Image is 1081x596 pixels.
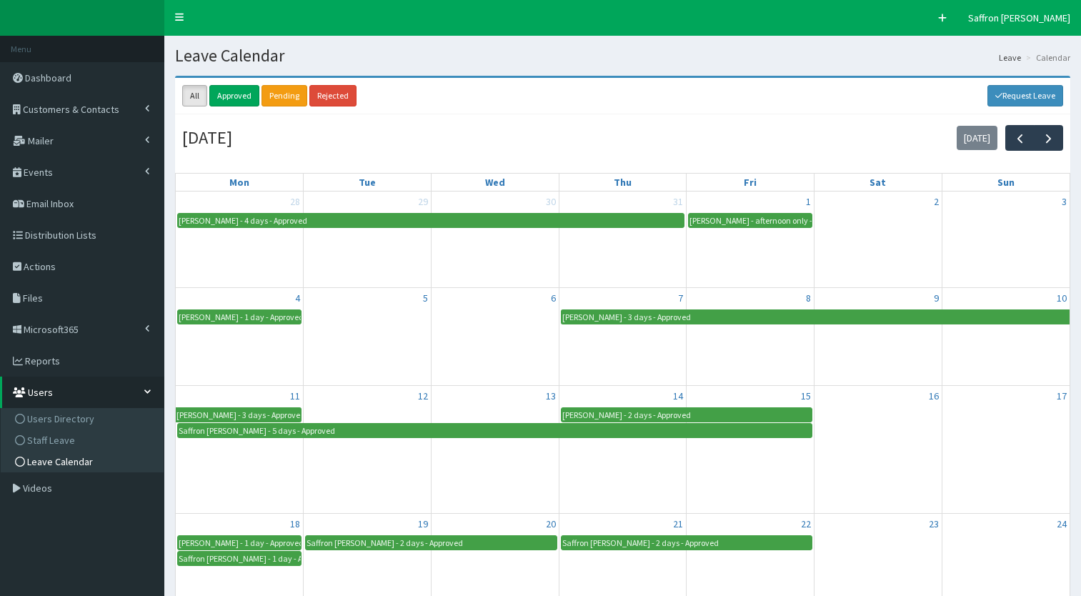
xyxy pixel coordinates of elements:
[415,192,431,212] a: July 29, 2025
[1022,51,1070,64] li: Calendar
[611,174,634,191] a: Thursday
[995,174,1017,191] a: Sunday
[803,288,814,308] a: August 8, 2025
[815,192,942,288] td: August 2, 2025
[670,514,686,534] a: August 21, 2025
[24,260,56,273] span: Actions
[182,129,232,148] h2: [DATE]
[305,535,557,550] a: Saffron [PERSON_NAME] - 2 days - Approved
[1059,192,1070,212] a: August 3, 2025
[209,85,259,106] a: Approved
[4,408,164,429] a: Users Directory
[178,536,301,550] div: [PERSON_NAME] - 1 day - Approved
[675,288,686,308] a: August 7, 2025
[798,386,814,406] a: August 15, 2025
[559,385,687,513] td: August 14, 2025
[177,551,302,566] a: Saffron [PERSON_NAME] - 1 day - Approved
[670,192,686,212] a: July 31, 2025
[687,288,815,385] td: August 8, 2025
[942,385,1070,513] td: August 17, 2025
[182,85,207,106] a: All
[670,386,686,406] a: August 14, 2025
[25,71,71,84] span: Dashboard
[28,134,54,147] span: Mailer
[999,51,1021,64] a: Leave
[4,451,164,472] a: Leave Calendar
[415,386,431,406] a: August 12, 2025
[4,429,164,451] a: Staff Leave
[561,535,812,550] a: Saffron [PERSON_NAME] - 2 days - Approved
[304,385,432,513] td: August 12, 2025
[562,408,692,422] div: [PERSON_NAME] - 2 days - Approved
[561,407,812,422] a: [PERSON_NAME] - 2 days - Approved
[178,552,301,565] div: Saffron [PERSON_NAME] - 1 day - Approved
[1054,386,1070,406] a: August 17, 2025
[26,197,74,210] span: Email Inbox
[23,103,119,116] span: Customers & Contacts
[24,323,79,336] span: Microsoft365
[931,192,942,212] a: August 2, 2025
[226,174,252,191] a: Monday
[562,536,719,550] div: Saffron [PERSON_NAME] - 2 days - Approved
[176,288,304,385] td: August 4, 2025
[176,407,302,422] a: [PERSON_NAME] - 3 days - Approved
[926,386,942,406] a: August 16, 2025
[261,85,307,106] a: Pending
[287,192,303,212] a: July 28, 2025
[304,288,432,385] td: August 5, 2025
[178,214,308,227] div: [PERSON_NAME] - 4 days - Approved
[24,166,53,179] span: Events
[27,455,93,468] span: Leave Calendar
[548,288,559,308] a: August 6, 2025
[798,514,814,534] a: August 22, 2025
[356,174,379,191] a: Tuesday
[431,288,559,385] td: August 6, 2025
[177,423,812,438] a: Saffron [PERSON_NAME] - 5 days - Approved
[178,424,336,437] div: Saffron [PERSON_NAME] - 5 days - Approved
[28,386,53,399] span: Users
[304,192,432,288] td: July 29, 2025
[688,213,812,228] a: [PERSON_NAME] - afternoon only - Approved
[1034,125,1063,150] button: Next month
[177,535,302,550] a: [PERSON_NAME] - 1 day - Approved
[561,309,1070,324] a: [PERSON_NAME] - 3 days - Approved
[687,385,815,513] td: August 15, 2025
[867,174,889,191] a: Saturday
[1054,514,1070,534] a: August 24, 2025
[482,174,508,191] a: Wednesday
[741,174,759,191] a: Friday
[178,310,301,324] div: [PERSON_NAME] - 1 day - Approved
[176,385,304,513] td: August 11, 2025
[177,309,302,324] a: [PERSON_NAME] - 1 day - Approved
[543,192,559,212] a: July 30, 2025
[175,46,1070,65] h1: Leave Calendar
[287,514,303,534] a: August 18, 2025
[1005,125,1035,150] button: Previous month
[287,386,303,406] a: August 11, 2025
[431,192,559,288] td: July 30, 2025
[176,408,301,422] div: [PERSON_NAME] - 3 days - Approved
[176,192,304,288] td: July 28, 2025
[543,514,559,534] a: August 20, 2025
[926,514,942,534] a: August 23, 2025
[27,434,75,447] span: Staff Leave
[27,412,94,425] span: Users Directory
[689,214,812,227] div: [PERSON_NAME] - afternoon only - Approved
[177,213,684,228] a: [PERSON_NAME] - 4 days - Approved
[687,192,815,288] td: August 1, 2025
[25,229,96,242] span: Distribution Lists
[559,288,687,385] td: August 7, 2025
[25,354,60,367] span: Reports
[431,385,559,513] td: August 13, 2025
[815,288,942,385] td: August 9, 2025
[306,536,464,550] div: Saffron [PERSON_NAME] - 2 days - Approved
[562,310,692,324] div: [PERSON_NAME] - 3 days - Approved
[543,386,559,406] a: August 13, 2025
[942,288,1070,385] td: August 10, 2025
[803,192,814,212] a: August 1, 2025
[942,192,1070,288] td: August 3, 2025
[957,126,997,150] button: [DATE]
[931,288,942,308] a: August 9, 2025
[23,292,43,304] span: Files
[1054,288,1070,308] a: August 10, 2025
